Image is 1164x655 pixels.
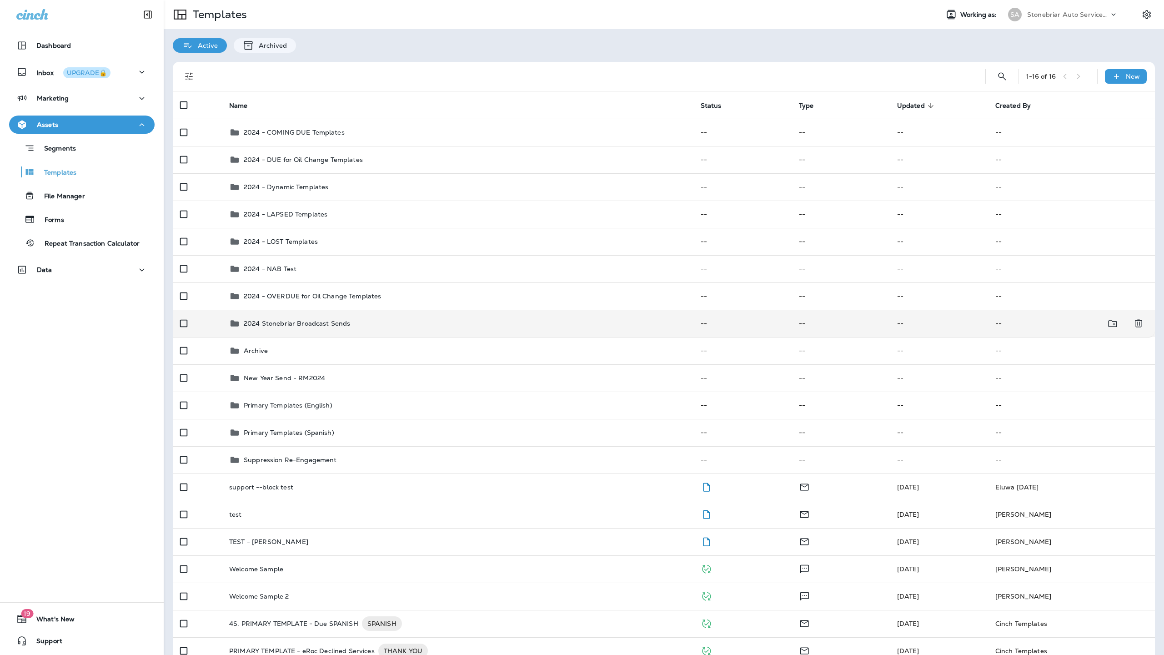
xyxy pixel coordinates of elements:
span: Draft [701,482,712,490]
button: UPGRADE🔒 [63,67,110,78]
td: -- [693,228,792,255]
td: -- [693,310,792,337]
span: Type [799,102,814,110]
button: Segments [9,138,155,158]
span: Support [27,637,62,648]
td: -- [988,446,1155,474]
span: Priscilla Valverde [897,510,919,519]
button: Dashboard [9,36,155,55]
td: -- [792,119,890,146]
p: 2024 - NAB Test [244,265,296,272]
span: Updated [897,102,925,110]
td: -- [890,310,988,337]
td: -- [693,364,792,392]
span: Email [799,619,810,627]
span: Email [799,509,810,518]
button: Support [9,632,155,650]
td: -- [988,146,1155,173]
p: Forms [35,216,64,225]
span: Rachael Muhlenbeck [897,538,919,546]
td: -- [792,255,890,282]
span: Name [229,102,248,110]
td: -- [792,146,890,173]
p: Suppression Re-Engagement [244,456,337,464]
span: Email [799,482,810,490]
p: New Year Send - RM2024 [244,374,325,382]
span: Published [701,564,712,572]
button: Collapse Sidebar [135,5,161,24]
td: -- [693,201,792,228]
p: Archived [254,42,287,49]
span: What's New [27,615,75,626]
td: -- [988,419,1155,446]
p: 2024 - Dynamic Templates [244,183,328,191]
td: -- [792,419,890,446]
span: Published [701,646,712,654]
td: -- [693,419,792,446]
p: Templates [35,169,76,177]
p: File Manager [35,192,85,201]
p: Data [37,266,52,273]
p: 2024 - DUE for Oil Change Templates [244,156,363,163]
p: Dashboard [36,42,71,49]
button: Templates [9,162,155,181]
span: Draft [701,509,712,518]
td: -- [988,364,1155,392]
span: SPANISH [362,619,402,628]
div: SA [1008,8,1022,21]
td: -- [792,282,890,310]
button: Settings [1139,6,1155,23]
p: Welcome Sample [229,565,283,573]
td: -- [792,201,890,228]
span: Status [701,102,722,110]
td: -- [988,392,1155,419]
p: 2024 Stonebriar Broadcast Sends [244,320,350,327]
td: [PERSON_NAME] [988,555,1155,583]
p: TEST - [PERSON_NAME] [229,538,308,545]
td: -- [890,419,988,446]
td: -- [988,173,1155,201]
td: -- [792,173,890,201]
p: Segments [35,145,76,154]
p: Active [193,42,218,49]
span: Jared Rich [897,483,919,491]
p: support --block test [229,484,293,491]
td: -- [988,228,1155,255]
p: Assets [37,121,58,128]
td: -- [890,446,988,474]
p: Marketing [37,95,69,102]
button: Delete [1129,314,1148,333]
td: [PERSON_NAME] [988,528,1155,555]
p: New [1126,73,1140,80]
td: -- [988,337,1155,364]
p: Welcome Sample 2 [229,593,289,600]
span: Jason Munk [897,565,919,573]
td: -- [792,310,890,337]
div: 1 - 16 of 16 [1026,73,1056,80]
td: -- [693,146,792,173]
td: [PERSON_NAME] [988,583,1155,610]
td: -- [693,282,792,310]
td: -- [988,119,1155,146]
td: -- [890,228,988,255]
span: Jason Munk [897,592,919,600]
span: 19 [21,609,33,618]
td: [PERSON_NAME] [988,501,1155,528]
td: -- [693,173,792,201]
td: -- [693,392,792,419]
td: Cinch Templates [988,610,1155,637]
p: 2024 - LOST Templates [244,238,318,245]
p: 2024 - OVERDUE for Oil Change Templates [244,292,381,300]
td: -- [792,337,890,364]
button: Move to folder [1104,314,1122,333]
p: 4S. PRIMARY TEMPLATE - Due SPANISH [229,616,358,631]
span: Email [799,646,810,654]
span: Created By [995,101,1043,110]
p: test [229,511,242,518]
td: -- [988,282,1155,310]
td: -- [890,173,988,201]
td: -- [890,255,988,282]
span: Type [799,101,826,110]
button: InboxUPGRADE🔒 [9,63,155,81]
span: Working as: [960,11,999,19]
